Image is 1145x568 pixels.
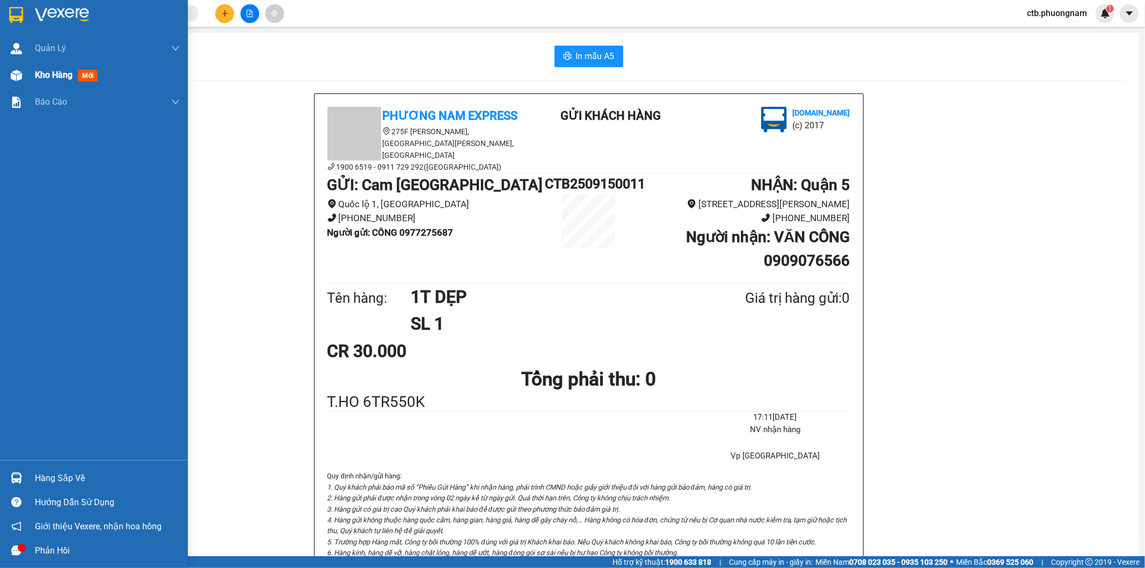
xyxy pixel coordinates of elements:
[815,556,947,568] span: Miền Nam
[327,365,850,394] h1: Tổng phải thu: 0
[751,176,850,194] b: NHẬN : Quận 5
[700,411,850,424] li: 17:11[DATE]
[411,283,693,310] h1: 1T DẸP
[545,173,632,194] h1: CTB2509150011
[327,505,620,513] i: 3. Hàng gửi có giá trị cao Quý khách phải khai báo để được gửi theo phương thức bảo đảm giá trị.
[327,213,337,222] span: phone
[116,13,142,39] img: logo.jpg
[327,211,545,225] li: [PHONE_NUMBER]
[90,41,148,49] b: [DOMAIN_NAME]
[11,472,22,484] img: warehouse-icon
[327,538,816,546] i: 5. Trường hợp Hàng mất, Công ty bồi thường 100% đúng với giá trị Khách khai báo. Nếu Quý khách kh...
[686,228,850,270] b: Người nhận : VĂN CÔNG 0909076566
[221,10,229,17] span: plus
[1120,4,1139,23] button: caret-down
[327,161,521,173] li: 1900 6519 - 0911 729 292([GEOGRAPHIC_DATA])
[271,10,278,17] span: aim
[1125,9,1134,18] span: caret-down
[171,44,180,53] span: down
[13,69,59,139] b: Phương Nam Express
[563,52,572,62] span: printer
[687,199,696,208] span: environment
[1106,5,1114,12] sup: 1
[560,109,661,122] b: Gửi khách hàng
[327,494,670,502] i: 2. Hàng gửi phải được nhận trong vòng 02 ngày kể từ ngày gửi. Quá thời hạn trên, Công ty không ch...
[1108,5,1112,12] span: 1
[987,558,1033,566] strong: 0369 525 060
[90,51,148,64] li: (c) 2017
[215,4,234,23] button: plus
[761,107,787,133] img: logo.jpg
[719,556,721,568] span: |
[171,98,180,106] span: down
[792,108,850,117] b: [DOMAIN_NAME]
[35,494,180,511] div: Hướng dẫn sử dụng
[693,287,850,309] div: Giá trị hàng gửi: 0
[327,338,500,365] div: CR 30.000
[327,199,337,208] span: environment
[66,16,106,66] b: Gửi khách hàng
[11,70,22,81] img: warehouse-icon
[327,483,752,491] i: 1. Quý khách phải báo mã số “Phiếu Gửi Hàng” khi nhận hàng, phải trình CMND hoặc giấy giới thiệu ...
[35,41,66,55] span: Quản Lý
[555,46,623,67] button: printerIn mẫu A5
[1018,6,1096,20] span: ctb.phuongnam
[612,556,711,568] span: Hỗ trợ kỹ thuật:
[11,43,22,54] img: warehouse-icon
[1085,558,1093,566] span: copyright
[1041,556,1043,568] span: |
[729,556,813,568] span: Cung cấp máy in - giấy in:
[792,119,850,132] li: (c) 2017
[1100,9,1110,18] img: icon-new-feature
[383,127,390,135] span: environment
[411,310,693,337] h1: SL 1
[700,424,850,436] li: NV nhận hàng
[576,49,615,63] span: In mẫu A5
[11,545,21,556] span: message
[35,95,67,108] span: Báo cáo
[240,4,259,23] button: file-add
[665,558,711,566] strong: 1900 633 818
[327,471,850,558] div: Quy định nhận/gửi hàng :
[11,521,21,531] span: notification
[761,213,770,222] span: phone
[956,556,1033,568] span: Miền Bắc
[632,197,850,212] li: [STREET_ADDRESS][PERSON_NAME]
[327,227,454,238] b: Người gửi : CÔNG 0977275687
[849,558,947,566] strong: 0708 023 035 - 0935 103 250
[327,287,411,309] div: Tên hàng:
[327,126,521,161] li: 275F [PERSON_NAME], [GEOGRAPHIC_DATA][PERSON_NAME], [GEOGRAPHIC_DATA]
[327,516,847,535] i: 4. Hàng gửi không thuộc hàng quốc cấm, hàng gian, hàng giả, hàng dễ gây cháy nổ,… Hàng không có h...
[78,70,98,82] span: mới
[11,97,22,108] img: solution-icon
[383,109,518,122] b: Phương Nam Express
[265,4,284,23] button: aim
[632,211,850,225] li: [PHONE_NUMBER]
[35,543,180,559] div: Phản hồi
[327,394,850,411] div: T.HO 6TR550K
[327,549,678,557] i: 6. Hàng kính, hàng dễ vỡ, hàng chất lỏng, hàng dễ ướt, hàng đóng gói sơ sài nếu bị hư hao Công ty...
[9,7,23,23] img: logo-vxr
[246,10,253,17] span: file-add
[35,70,72,80] span: Kho hàng
[327,197,545,212] li: Quốc lộ 1, [GEOGRAPHIC_DATA]
[950,560,953,564] span: ⚪️
[327,176,543,194] b: GỬI : Cam [GEOGRAPHIC_DATA]
[35,520,162,533] span: Giới thiệu Vexere, nhận hoa hồng
[327,163,335,170] span: phone
[700,450,850,463] li: Vp [GEOGRAPHIC_DATA]
[35,470,180,486] div: Hàng sắp về
[11,497,21,507] span: question-circle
